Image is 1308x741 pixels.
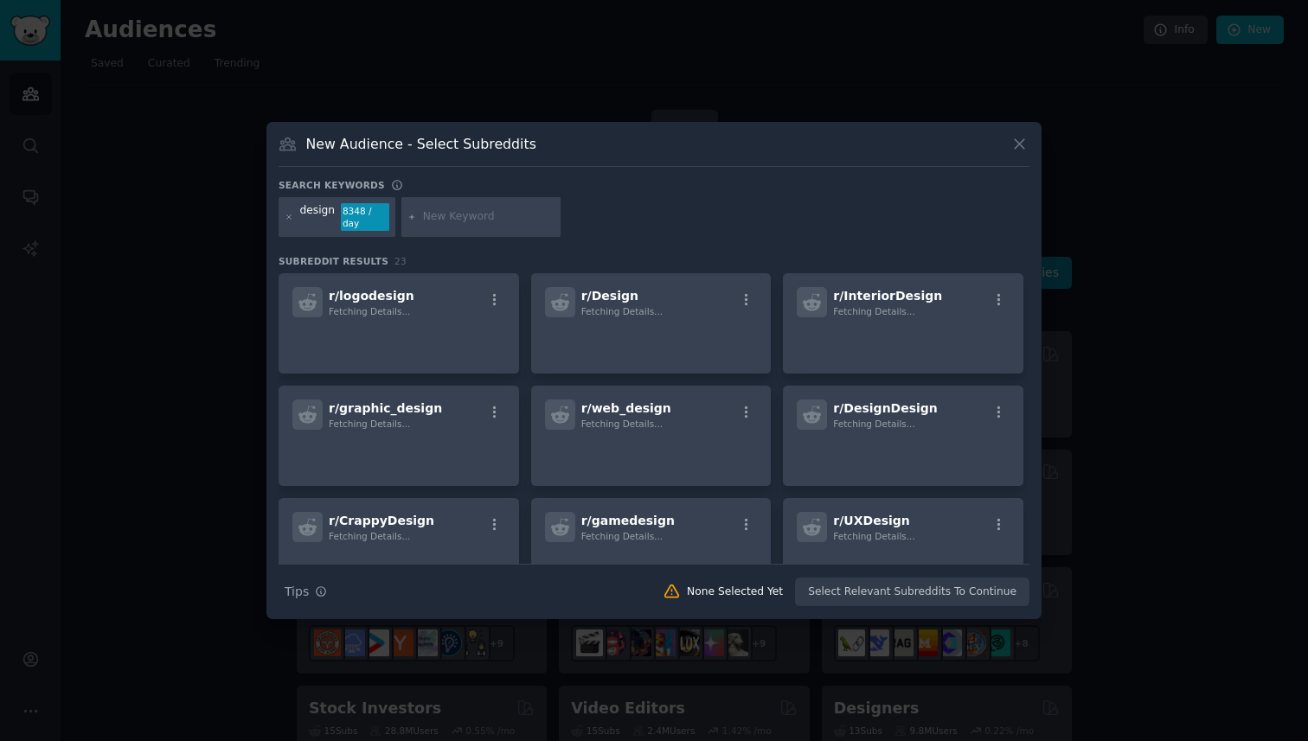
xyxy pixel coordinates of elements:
span: Fetching Details... [833,306,914,316]
span: r/ logodesign [329,289,414,303]
h3: Search keywords [279,179,385,191]
div: 8348 / day [341,203,389,231]
input: New Keyword [423,209,555,225]
span: r/ DesignDesign [833,401,938,415]
div: None Selected Yet [687,584,783,600]
span: Subreddit Results [279,255,388,267]
span: r/ web_design [581,401,671,415]
span: r/ Design [581,289,638,303]
h3: New Audience - Select Subreddits [306,135,536,153]
span: Fetching Details... [833,418,914,429]
span: Fetching Details... [581,531,663,541]
span: Fetching Details... [833,531,914,541]
span: r/ graphic_design [329,401,442,415]
span: r/ InteriorDesign [833,289,942,303]
span: Fetching Details... [329,531,410,541]
span: Fetching Details... [329,418,410,429]
span: Fetching Details... [581,306,663,316]
span: Fetching Details... [329,306,410,316]
div: design [300,203,336,231]
button: Tips [279,577,333,607]
span: r/ CrappyDesign [329,514,434,527]
span: Fetching Details... [581,418,663,429]
span: Tips [285,583,309,601]
span: r/ UXDesign [833,514,909,527]
span: 23 [394,256,407,266]
span: r/ gamedesign [581,514,675,527]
